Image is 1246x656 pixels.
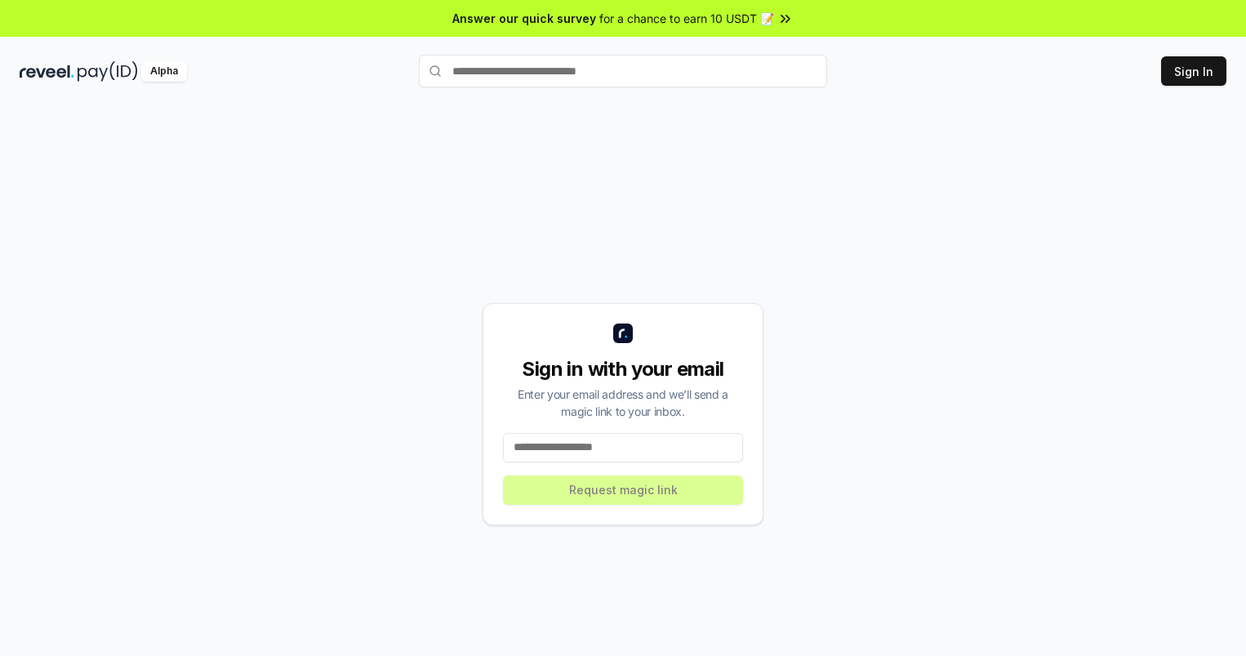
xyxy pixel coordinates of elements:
div: Alpha [141,61,187,82]
div: Enter your email address and we’ll send a magic link to your inbox. [503,386,743,420]
img: reveel_dark [20,61,74,82]
button: Sign In [1161,56,1226,86]
img: pay_id [78,61,138,82]
span: Answer our quick survey [452,10,596,27]
span: for a chance to earn 10 USDT 📝 [599,10,774,27]
img: logo_small [613,324,633,343]
div: Sign in with your email [503,356,743,382]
